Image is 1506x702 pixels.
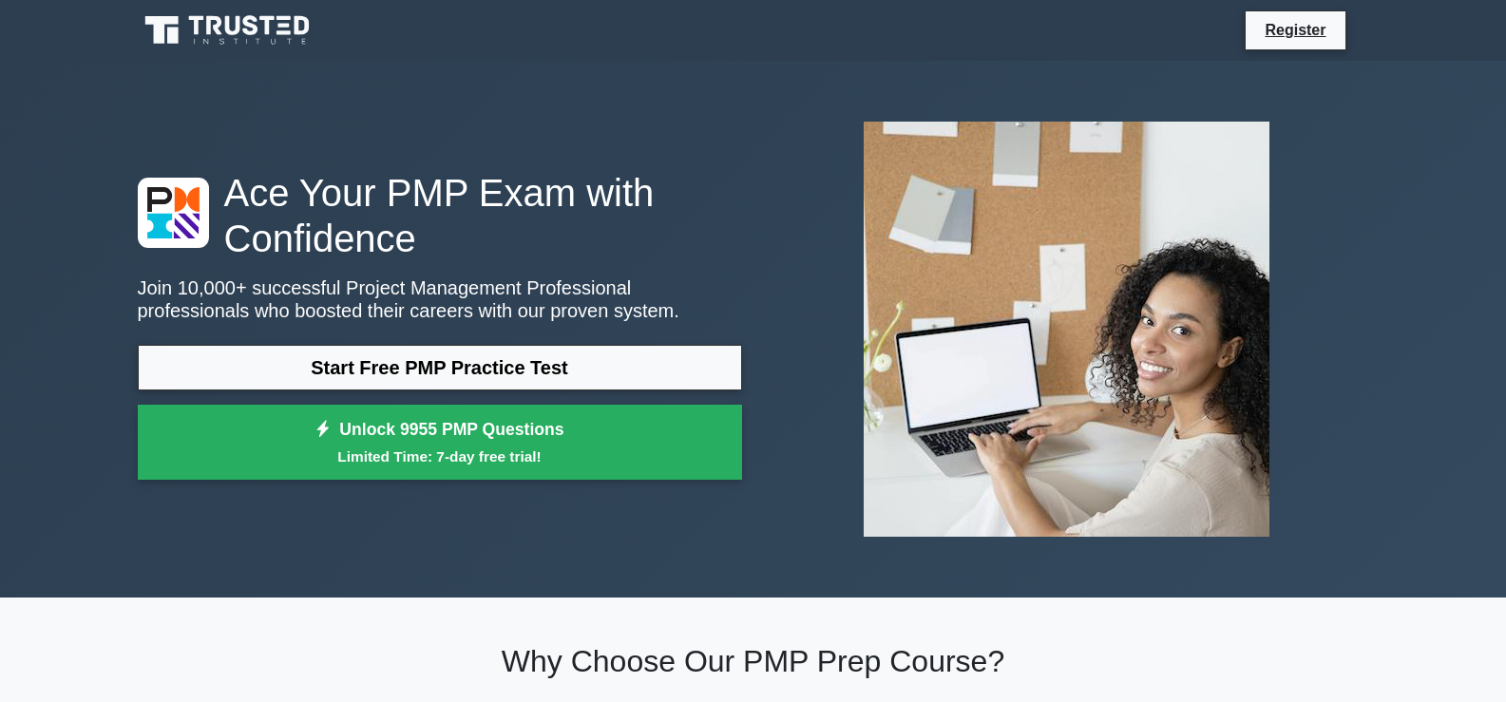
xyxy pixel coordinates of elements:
[138,345,742,390] a: Start Free PMP Practice Test
[162,446,718,467] small: Limited Time: 7-day free trial!
[138,405,742,481] a: Unlock 9955 PMP QuestionsLimited Time: 7-day free trial!
[138,643,1369,679] h2: Why Choose Our PMP Prep Course?
[138,276,742,322] p: Join 10,000+ successful Project Management Professional professionals who boosted their careers w...
[1253,18,1337,42] a: Register
[138,170,742,261] h1: Ace Your PMP Exam with Confidence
